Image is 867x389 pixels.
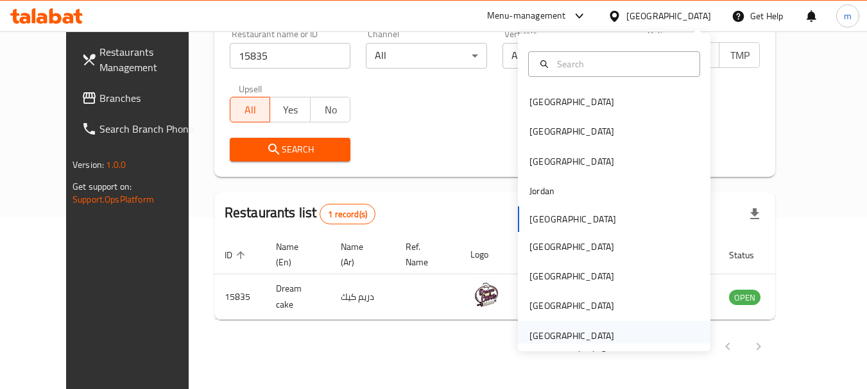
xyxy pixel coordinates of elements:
[240,142,341,158] span: Search
[529,329,614,343] div: [GEOGRAPHIC_DATA]
[214,274,266,320] td: 15835
[406,239,445,270] span: Ref. Name
[529,124,614,138] div: [GEOGRAPHIC_DATA]
[71,83,211,113] a: Branches
[554,339,612,355] p: Rows per page:
[71,37,211,83] a: Restaurants Management
[99,121,201,137] span: Search Branch Phone
[99,44,201,75] span: Restaurants Management
[73,178,132,195] span: Get support on:
[230,138,351,161] button: Search
[366,43,487,69] div: All
[487,8,566,24] div: Menu-management
[529,269,614,283] div: [GEOGRAPHIC_DATA]
[316,101,346,119] span: No
[529,240,614,254] div: [GEOGRAPHIC_DATA]
[729,247,771,263] span: Status
[266,274,330,320] td: Dream cake
[320,208,375,220] span: 1 record(s)
[529,95,614,109] div: [GEOGRAPHIC_DATA]
[460,235,518,274] th: Logo
[552,57,692,71] input: Search
[739,199,770,229] div: Export file
[330,274,395,320] td: دريم كيك
[225,247,249,263] span: ID
[310,97,351,122] button: No
[320,204,375,224] div: Total records count
[725,46,755,65] span: TMP
[275,101,305,119] span: Yes
[729,290,760,305] div: OPEN
[502,43,624,69] div: All
[106,156,126,173] span: 1.0.0
[529,184,554,198] div: Jordan
[73,191,154,208] a: Support.OpsPlatform
[470,278,502,310] img: Dream cake
[626,9,711,23] div: [GEOGRAPHIC_DATA]
[239,84,262,93] label: Upsell
[99,90,201,106] span: Branches
[719,42,760,68] button: TMP
[669,339,700,355] p: 1-1 of 1
[230,97,271,122] button: All
[276,239,315,270] span: Name (En)
[214,235,830,320] table: enhanced table
[236,101,266,119] span: All
[230,43,351,69] input: Search for restaurant name or ID..
[73,156,104,173] span: Version:
[225,203,375,224] h2: Restaurants list
[729,290,760,305] span: OPEN
[529,154,614,169] div: [GEOGRAPHIC_DATA]
[341,239,380,270] span: Name (Ar)
[71,113,211,144] a: Search Branch Phone
[844,9,852,23] span: m
[529,299,614,313] div: [GEOGRAPHIC_DATA]
[270,97,311,122] button: Yes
